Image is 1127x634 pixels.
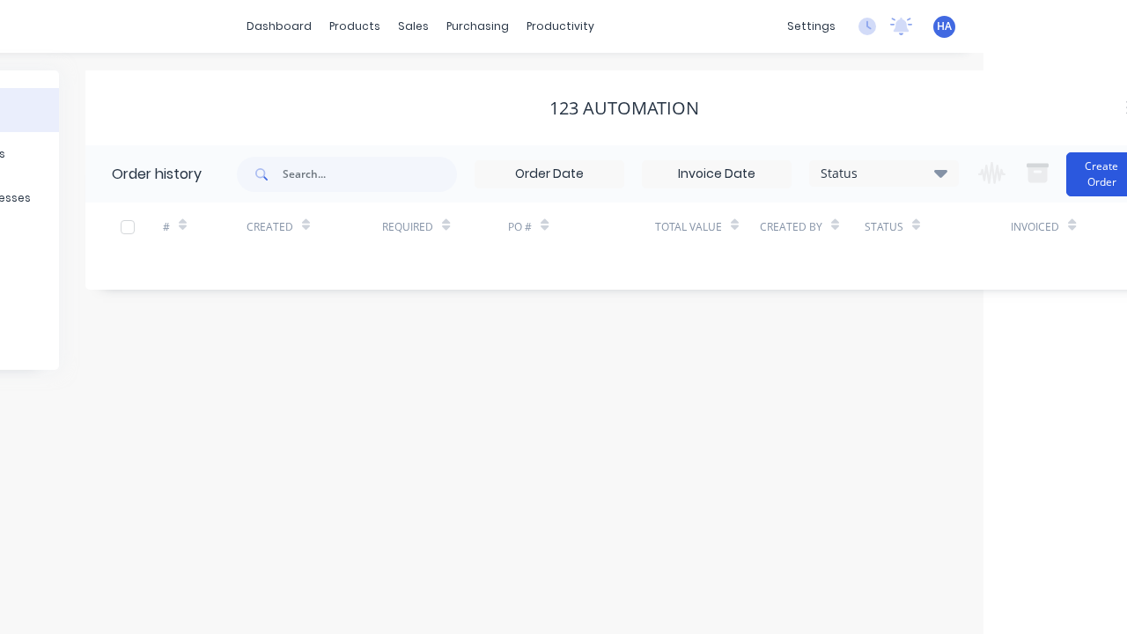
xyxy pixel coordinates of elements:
div: Status [810,164,958,183]
input: Invoice Date [643,161,791,188]
div: Required [382,203,508,251]
span: HA [937,18,952,34]
div: settings [778,13,844,40]
div: Status [865,219,903,235]
div: PO # [508,203,655,251]
div: Invoiced [1011,219,1059,235]
div: Order history [112,164,202,185]
div: Created [247,219,293,235]
a: dashboard [238,13,320,40]
div: Total Value [655,219,722,235]
div: Created [247,203,383,251]
div: purchasing [438,13,518,40]
div: 123 Automation [549,98,699,119]
div: Status [865,203,1012,251]
div: productivity [518,13,603,40]
div: # [163,219,170,235]
div: Created By [760,219,822,235]
div: Invoiced [1011,203,1094,251]
div: sales [389,13,438,40]
div: Created By [760,203,865,251]
div: # [163,203,247,251]
div: Required [382,219,433,235]
div: products [320,13,389,40]
div: PO # [508,219,532,235]
input: Order Date [475,161,623,188]
div: Total Value [655,203,760,251]
input: Search... [283,157,457,192]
